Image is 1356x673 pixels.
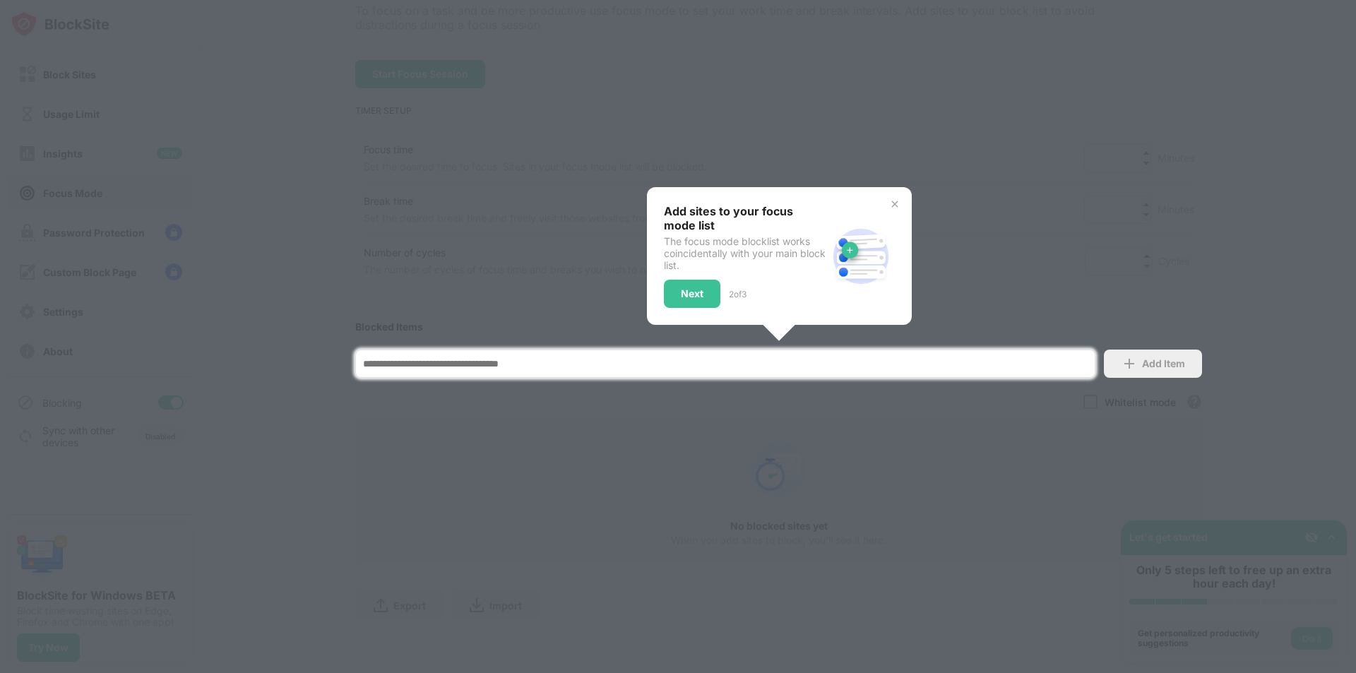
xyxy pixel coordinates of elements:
div: The focus mode blocklist works coincidentally with your main block list. [664,235,827,271]
div: Next [681,288,703,299]
div: 2 of 3 [729,289,747,299]
img: block-site.svg [827,222,895,290]
img: x-button.svg [889,198,900,210]
div: Add sites to your focus mode list [664,204,827,232]
div: Add Item [1142,358,1185,369]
